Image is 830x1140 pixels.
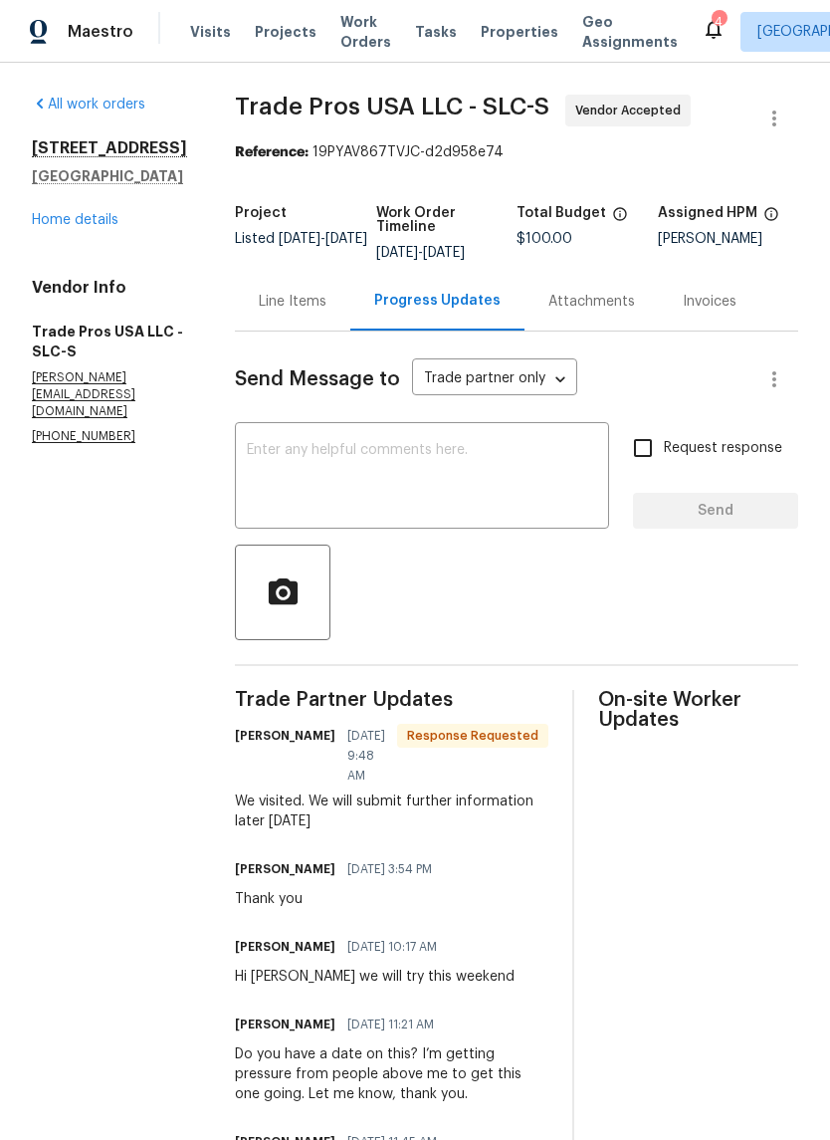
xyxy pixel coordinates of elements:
h6: [PERSON_NAME] [235,937,335,957]
span: [DATE] [279,232,320,246]
span: Geo Assignments [582,12,678,52]
span: Work Orders [340,12,391,52]
span: Tasks [415,25,457,39]
span: [DATE] 11:21 AM [347,1015,434,1034]
span: [DATE] 10:17 AM [347,937,437,957]
span: Send Message to [235,369,400,389]
div: We visited. We will submit further information later [DATE] [235,792,548,831]
span: On-site Worker Updates [598,690,798,730]
span: Vendor Accepted [575,101,689,120]
h5: Work Order Timeline [376,206,518,234]
span: [DATE] [376,246,418,260]
div: Invoices [683,292,736,312]
span: Listed [235,232,367,246]
div: Trade partner only [412,363,577,396]
span: $100.00 [517,232,572,246]
h5: Project [235,206,287,220]
h5: Assigned HPM [658,206,757,220]
span: Visits [190,22,231,42]
h5: Total Budget [517,206,606,220]
span: Trade Partner Updates [235,690,548,710]
a: Home details [32,213,118,227]
h6: [PERSON_NAME] [235,859,335,879]
span: Response Requested [399,726,546,746]
span: - [279,232,367,246]
span: [DATE] 9:48 AM [347,726,385,786]
div: Progress Updates [374,291,501,311]
div: Hi [PERSON_NAME] we will try this weekend [235,967,515,987]
a: All work orders [32,98,145,112]
span: Request response [664,438,782,459]
span: - [376,246,465,260]
span: [DATE] [423,246,465,260]
span: Properties [481,22,558,42]
div: Attachments [548,292,635,312]
span: Trade Pros USA LLC - SLC-S [235,95,549,118]
span: The total cost of line items that have been proposed by Opendoor. This sum includes line items th... [612,206,628,232]
h5: Trade Pros USA LLC - SLC-S [32,322,187,361]
div: 19PYAV867TVJC-d2d958e74 [235,142,798,162]
h6: [PERSON_NAME] [235,726,335,746]
div: Thank you [235,889,444,909]
span: [DATE] [325,232,367,246]
div: 4 [712,12,726,32]
span: Maestro [68,22,133,42]
div: Line Items [259,292,326,312]
h6: [PERSON_NAME] [235,1015,335,1034]
h4: Vendor Info [32,278,187,298]
div: [PERSON_NAME] [658,232,799,246]
div: Do you have a date on this? I’m getting pressure from people above me to get this one going. Let ... [235,1044,548,1104]
span: Projects [255,22,316,42]
span: [DATE] 3:54 PM [347,859,432,879]
span: The hpm assigned to this work order. [763,206,779,232]
b: Reference: [235,145,309,159]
